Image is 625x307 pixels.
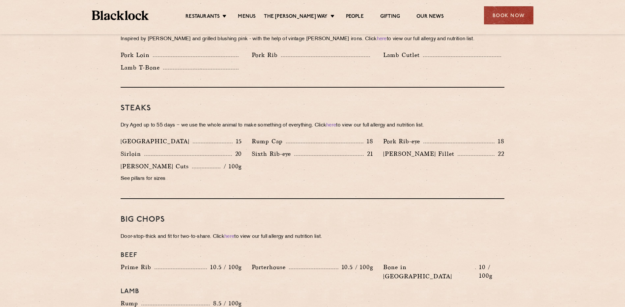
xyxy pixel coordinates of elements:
a: Gifting [380,14,400,21]
p: 10.5 / 100g [207,263,242,271]
p: [GEOGRAPHIC_DATA] [121,137,193,146]
p: Sixth Rib-eye [252,149,294,158]
h3: Big Chops [121,215,504,224]
p: Lamb T-Bone [121,63,163,72]
p: Porterhouse [252,263,289,272]
p: 10 / 100g [476,263,504,280]
a: here [377,37,387,42]
p: 15 [233,137,242,146]
p: Inspired by [PERSON_NAME] and grilled blushing pink - with the help of vintage [PERSON_NAME] iron... [121,35,504,44]
p: 20 [232,150,242,158]
p: Bone in [GEOGRAPHIC_DATA] [383,263,475,281]
p: 22 [495,150,504,158]
h3: Steaks [121,104,504,113]
p: Prime Rib [121,263,155,272]
p: 21 [364,150,373,158]
p: Lamb Cutlet [383,50,423,60]
p: 18 [363,137,373,146]
p: Pork Rib [252,50,281,60]
p: Sirloin [121,149,144,158]
h4: Lamb [121,288,504,295]
p: See pillars for sizes [121,174,242,183]
a: here [224,234,234,239]
p: 18 [495,137,504,146]
p: Dry Aged up to 55 days − we use the whole animal to make something of everything. Click to view o... [121,121,504,130]
a: Our News [416,14,444,21]
p: Rump Cap [252,137,286,146]
p: [PERSON_NAME] Cuts [121,162,192,171]
a: The [PERSON_NAME] Way [264,14,327,21]
p: 10.5 / 100g [338,263,373,271]
p: / 100g [220,162,242,171]
p: Pork Loin [121,50,153,60]
p: [PERSON_NAME] Fillet [383,149,458,158]
h4: Beef [121,251,504,259]
div: Book Now [484,6,533,24]
p: Door-stop-thick and fit for two-to-share. Click to view our full allergy and nutrition list. [121,232,504,241]
a: People [346,14,364,21]
a: Restaurants [185,14,220,21]
p: Pork Rib-eye [383,137,423,146]
img: BL_Textured_Logo-footer-cropped.svg [92,11,149,20]
a: Menus [238,14,256,21]
a: here [326,123,336,128]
